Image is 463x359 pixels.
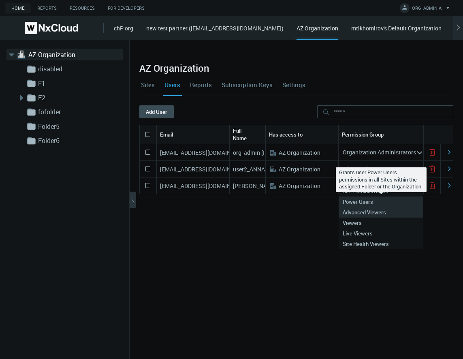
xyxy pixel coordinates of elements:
nx-search-highlight: [EMAIL_ADDRESS][DOMAIN_NAME] [160,182,251,190]
a: Reports [31,3,63,13]
nx-search-highlight: Advanced Viewers [343,165,389,173]
nx-search-highlight: org_admin [PERSON_NAME] [233,149,305,156]
a: For Developers [101,3,151,13]
nx-search-highlight: AZ Organization [279,182,320,190]
a: chP org [114,24,133,32]
a: Reports [188,74,213,96]
a: disabled [38,64,119,74]
a: Subscription Keys [220,74,274,96]
nx-search-highlight: [PERSON_NAME] [233,182,277,190]
nx-search-highlight: AZ Organization [279,165,320,173]
a: Settings [281,74,307,96]
img: Nx Cloud logo [25,22,78,34]
a: AZ Organization [28,50,109,60]
a: F1 [38,79,119,88]
nx-search-highlight: Site Health Viewers [343,240,389,248]
nx-search-highlight: AZ Organization [279,149,320,156]
nx-search-highlight: Live Viewers [343,230,373,237]
a: Home [5,3,31,13]
div: AZ Organization [297,24,338,40]
nx-search-highlight: Power Users [343,198,373,205]
a: F2 [38,93,119,103]
a: fofolder [38,107,119,117]
nx-search-highlight: Viewers [343,219,362,227]
a: Resources [63,3,101,13]
a: Users [163,74,182,96]
a: mtikhomirov's Default Organization [351,24,442,32]
a: Sites [139,74,156,96]
a: Folder6 [38,136,119,145]
nx-search-highlight: user2_ANNA z [233,165,269,173]
h2: AZ Organization [139,62,453,74]
button: Add User [139,105,174,118]
span: ORG_ADMIN A. [412,5,443,14]
a: new test partner ([EMAIL_ADDRESS][DOMAIN_NAME]) [146,24,284,32]
nx-search-highlight: Organization Administrators [343,148,416,156]
nx-search-highlight: [EMAIL_ADDRESS][DOMAIN_NAME] [160,149,251,156]
a: Folder5 [38,122,119,131]
p: Grants user Power Users permissions in all Sites within the assigned Folder or the Organization [339,169,423,190]
nx-search-highlight: [EMAIL_ADDRESS][DOMAIN_NAME] [160,165,251,173]
nx-search-highlight: Advanced Viewers [343,209,386,216]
